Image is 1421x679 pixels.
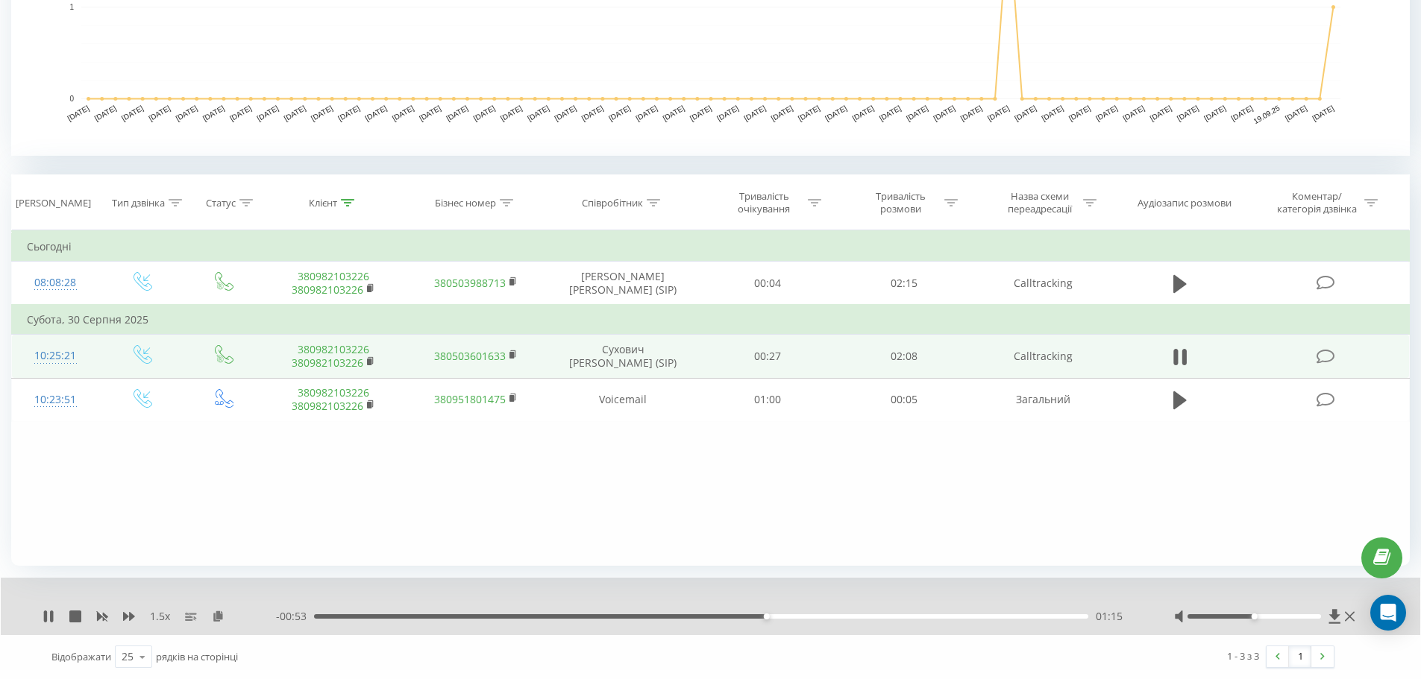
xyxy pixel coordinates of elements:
a: 380982103226 [298,269,369,283]
div: Аудіозапис розмови [1138,197,1232,209]
text: [DATE] [824,104,848,122]
text: [DATE] [66,104,91,122]
text: [DATE] [201,104,226,122]
td: Сухович [PERSON_NAME] (SIP) [547,335,700,378]
td: Загальний [972,378,1114,421]
div: Accessibility label [764,613,770,619]
td: 02:08 [836,335,973,378]
td: 02:15 [836,262,973,306]
a: 380503601633 [434,349,506,363]
text: [DATE] [959,104,984,122]
text: [DATE] [1176,104,1200,122]
div: [PERSON_NAME] [16,197,91,209]
text: [DATE] [526,104,550,122]
text: [DATE] [310,104,334,122]
td: 00:27 [700,335,836,378]
td: Calltracking [972,262,1114,306]
text: [DATE] [851,104,876,122]
div: Open Intercom Messenger [1370,595,1406,631]
text: [DATE] [391,104,415,122]
text: [DATE] [797,104,821,122]
div: Коментар/категорія дзвінка [1273,190,1361,215]
div: Клієнт [309,197,337,209]
text: [DATE] [93,104,118,122]
text: [DATE] [1284,104,1308,122]
td: Voicemail [547,378,700,421]
div: Тривалість розмови [861,190,941,215]
text: [DATE] [175,104,199,122]
text: [DATE] [1094,104,1119,122]
div: 10:25:21 [27,341,84,370]
td: 00:04 [700,262,836,306]
td: 00:05 [836,378,973,421]
text: [DATE] [662,104,686,122]
text: [DATE] [607,104,632,122]
td: [PERSON_NAME] [PERSON_NAME] (SIP) [547,262,700,306]
text: 1 [69,3,74,11]
text: [DATE] [256,104,280,122]
text: [DATE] [905,104,929,122]
text: [DATE] [364,104,389,122]
a: 380982103226 [292,282,363,297]
td: Субота, 30 Серпня 2025 [12,305,1410,335]
text: [DATE] [932,104,956,122]
div: Бізнес номер [435,197,496,209]
text: [DATE] [634,104,659,122]
text: [DATE] [688,104,713,122]
div: Статус [206,197,236,209]
a: 380982103226 [292,399,363,413]
a: 380982103226 [298,385,369,399]
span: 01:15 [1096,609,1123,624]
span: - 00:53 [276,609,314,624]
td: Сьогодні [12,232,1410,262]
div: 08:08:28 [27,268,84,297]
text: [DATE] [553,104,578,122]
td: Calltracking [972,335,1114,378]
div: Назва схеми переадресації [1000,190,1079,215]
text: [DATE] [283,104,307,122]
a: 380982103226 [298,342,369,356]
text: [DATE] [472,104,497,122]
div: 10:23:51 [27,385,84,414]
text: [DATE] [1121,104,1146,122]
text: 0 [69,95,74,103]
text: [DATE] [743,104,768,122]
td: 01:00 [700,378,836,421]
span: 1.5 x [150,609,170,624]
text: [DATE] [445,104,469,122]
a: 380503988713 [434,276,506,290]
text: [DATE] [1149,104,1173,122]
a: 1 [1289,646,1311,667]
text: [DATE] [580,104,605,122]
div: 25 [122,649,134,664]
text: [DATE] [1202,104,1227,122]
span: Відображати [51,650,111,663]
text: 19.09.25 [1252,104,1282,125]
text: [DATE] [499,104,524,122]
div: Тип дзвінка [112,197,165,209]
text: [DATE] [770,104,794,122]
a: 380982103226 [292,356,363,370]
text: [DATE] [1041,104,1065,122]
text: [DATE] [120,104,145,122]
text: [DATE] [1067,104,1092,122]
div: 1 - 3 з 3 [1227,648,1259,663]
div: Accessibility label [1251,613,1257,619]
text: [DATE] [986,104,1011,122]
span: рядків на сторінці [156,650,238,663]
text: [DATE] [878,104,903,122]
a: 380951801475 [434,392,506,406]
text: [DATE] [1230,104,1255,122]
text: [DATE] [418,104,442,122]
div: Співробітник [582,197,643,209]
text: [DATE] [1013,104,1038,122]
text: [DATE] [147,104,172,122]
text: [DATE] [715,104,740,122]
text: [DATE] [228,104,253,122]
text: [DATE] [1311,104,1335,122]
text: [DATE] [336,104,361,122]
div: Тривалість очікування [724,190,804,215]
